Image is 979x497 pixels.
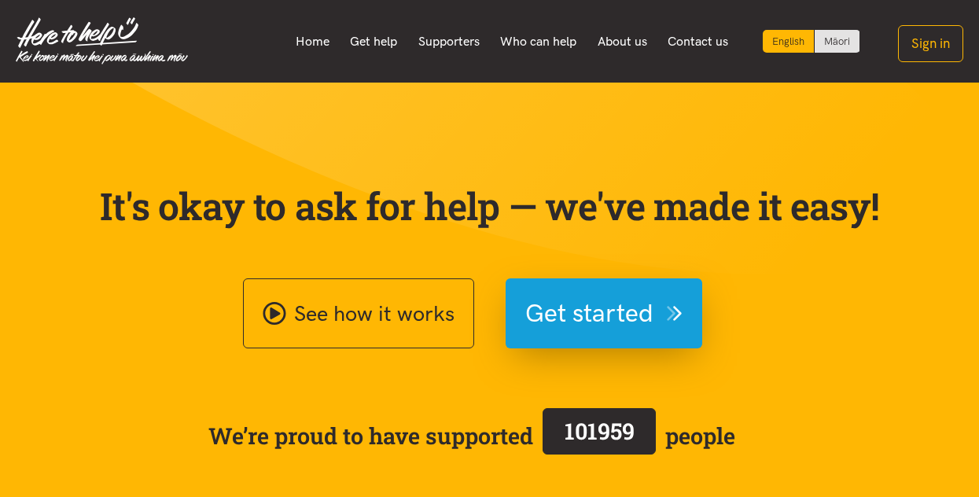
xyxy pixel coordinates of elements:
[763,30,815,53] div: Current language
[815,30,859,53] a: Switch to Te Reo Māori
[285,25,340,58] a: Home
[763,30,860,53] div: Language toggle
[340,25,408,58] a: Get help
[533,405,665,466] a: 101959
[97,183,883,229] p: It's okay to ask for help — we've made it easy!
[587,25,658,58] a: About us
[490,25,587,58] a: Who can help
[506,278,702,348] button: Get started
[525,293,653,333] span: Get started
[657,25,739,58] a: Contact us
[208,405,735,466] span: We’re proud to have supported people
[16,17,188,64] img: Home
[898,25,963,62] button: Sign in
[565,416,635,446] span: 101959
[243,278,474,348] a: See how it works
[407,25,490,58] a: Supporters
